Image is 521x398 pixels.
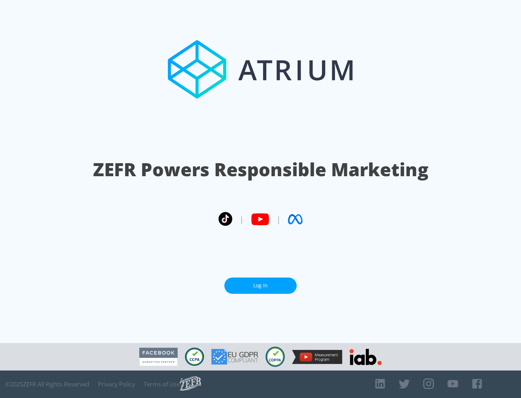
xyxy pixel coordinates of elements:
img: IAB [350,349,382,365]
img: YouTube Measurement Program [292,350,342,364]
h1: ZEFR Powers Responsible Marketing [93,157,428,182]
span: © 2025 ZEFR All Rights Reserved [5,381,89,388]
span: | [240,214,244,225]
img: GDPR Compliant [211,349,258,365]
a: Terms of Use [144,381,180,388]
img: Facebook Marketing Partner [139,348,178,366]
img: CCPA Compliant [185,348,204,366]
a: Privacy Policy [98,381,135,388]
a: Log In [224,278,297,294]
span: | [276,214,281,225]
img: COPPA Compliant [266,347,285,367]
